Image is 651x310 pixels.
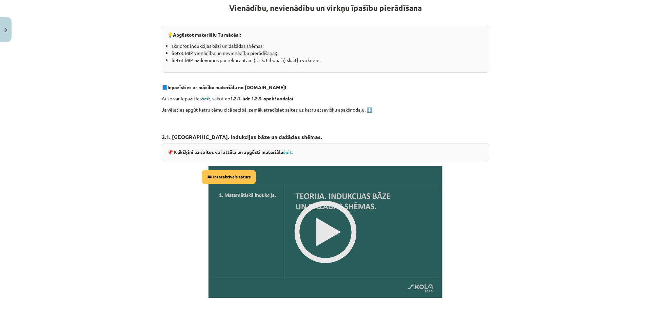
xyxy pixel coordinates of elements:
strong: Vienādību, nevienādību un virkņu īpašību pierādīšana [229,3,422,13]
img: icon-close-lesson-0947bae3869378f0d4975bcd49f059093ad1ed9edebbc8119c70593378902aed.svg [4,28,7,32]
a: šeit. [283,149,293,155]
p: Ja vēlaties apgūt katru tēmu citā secībā, zemāk atradīsiet saites uz katru atsevišķu apakšnodaļu. ⬇️ [162,106,489,113]
strong: 📌 Klikšķini uz saites vai attēla un apgūsti materiālu [167,149,293,155]
li: lietot MIP uzdevumos par rekurentām (t. sk. Fibonači) skaitļu virknēm. [172,57,484,64]
p: 💡 [167,31,484,38]
strong: 2.1. [GEOGRAPHIC_DATA]. Indukcijas bāze un dažādas shēmas. [162,133,322,140]
a: šeit [202,95,210,101]
p: 📘 [162,84,489,91]
b: Apgūstot materiālu Tu mācēsi: [173,32,241,38]
li: skaidrot indukcijas bāzi un dažādas shēmas; [172,42,484,50]
strong: Iepazīsties ar mācību materiālu no [DOMAIN_NAME]! [167,84,286,90]
p: Ar to var iepazīties , sākot no . [162,95,489,102]
strong: 1.2.1. līdz 1.2.5. apakšnodaļai [230,95,293,101]
li: lietot MIP vienādību un nevienādību pierādīšanai; [172,50,484,57]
